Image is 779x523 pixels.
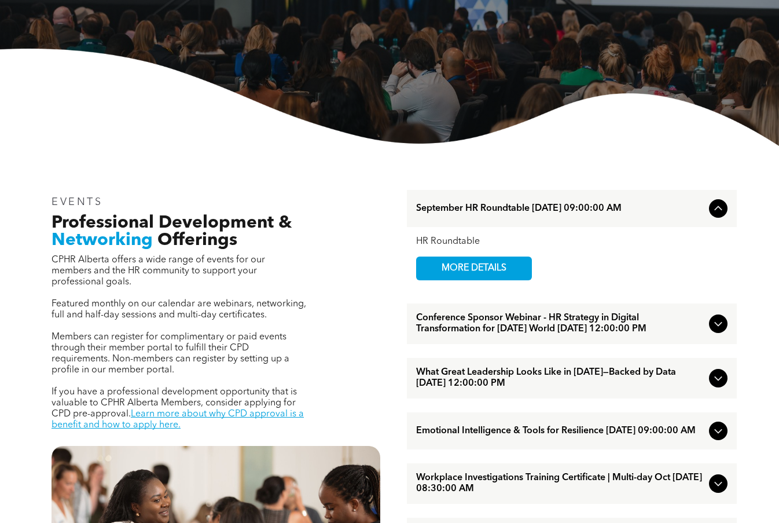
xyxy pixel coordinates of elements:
span: Networking [52,232,153,249]
span: If you have a professional development opportunity that is valuable to CPHR Alberta Members, cons... [52,387,297,419]
span: EVENTS [52,197,103,207]
span: Professional Development & [52,214,292,232]
span: What Great Leadership Looks Like in [DATE]—Backed by Data [DATE] 12:00:00 PM [416,367,704,389]
span: Workplace Investigations Training Certificate | Multi-day Oct [DATE] 08:30:00 AM [416,473,704,495]
span: Offerings [157,232,237,249]
span: Featured monthly on our calendar are webinars, networking, full and half-day sessions and multi-d... [52,299,306,320]
div: HR Roundtable [416,236,727,247]
span: September HR Roundtable [DATE] 09:00:00 AM [416,203,704,214]
span: CPHR Alberta offers a wide range of events for our members and the HR community to support your p... [52,255,265,287]
span: Emotional Intelligence & Tools for Resilience [DATE] 09:00:00 AM [416,426,704,437]
a: Learn more about why CPD approval is a benefit and how to apply here. [52,409,304,430]
a: MORE DETAILS [416,257,532,280]
span: Conference Sponsor Webinar - HR Strategy in Digital Transformation for [DATE] World [DATE] 12:00:... [416,313,704,335]
span: MORE DETAILS [428,257,520,280]
span: Members can register for complimentary or paid events through their member portal to fulfill thei... [52,332,289,375]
